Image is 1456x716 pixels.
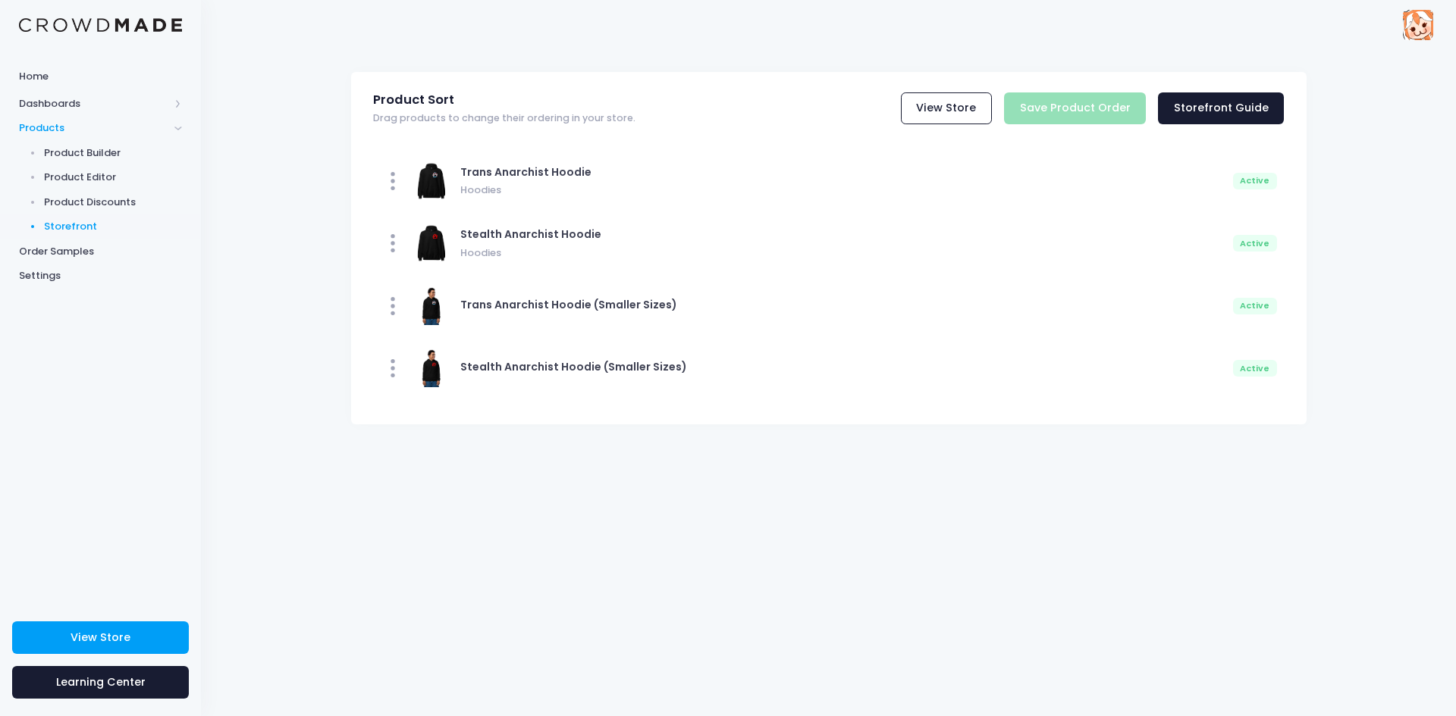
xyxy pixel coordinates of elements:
[1233,235,1277,252] div: Active
[44,219,183,234] span: Storefront
[56,674,146,689] span: Learning Center
[373,113,635,124] span: Drag products to change their ordering in your store.
[1233,360,1277,377] div: Active
[1403,10,1433,40] img: User
[44,195,183,210] span: Product Discounts
[19,69,182,84] span: Home
[12,666,189,699] a: Learning Center
[460,242,1228,260] span: Hoodies
[19,268,182,283] span: Settings
[373,92,454,108] span: Product Sort
[1158,92,1284,125] a: Storefront Guide
[19,18,182,33] img: Logo
[44,145,183,161] span: Product Builder
[1233,173,1277,189] div: Active
[19,120,169,136] span: Products
[460,227,601,242] span: Stealth Anarchist Hoodie
[901,92,992,125] a: View Store
[1233,298,1277,314] div: Active
[44,170,183,185] span: Product Editor
[460,297,677,312] span: Trans Anarchist Hoodie (Smaller Sizes)
[460,180,1228,198] span: Hoodies
[460,359,687,374] span: Stealth Anarchist Hoodie (Smaller Sizes)
[71,630,130,645] span: View Store
[19,96,169,111] span: Dashboards
[12,621,189,654] a: View Store
[19,244,182,259] span: Order Samples
[460,164,591,180] span: Trans Anarchist Hoodie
